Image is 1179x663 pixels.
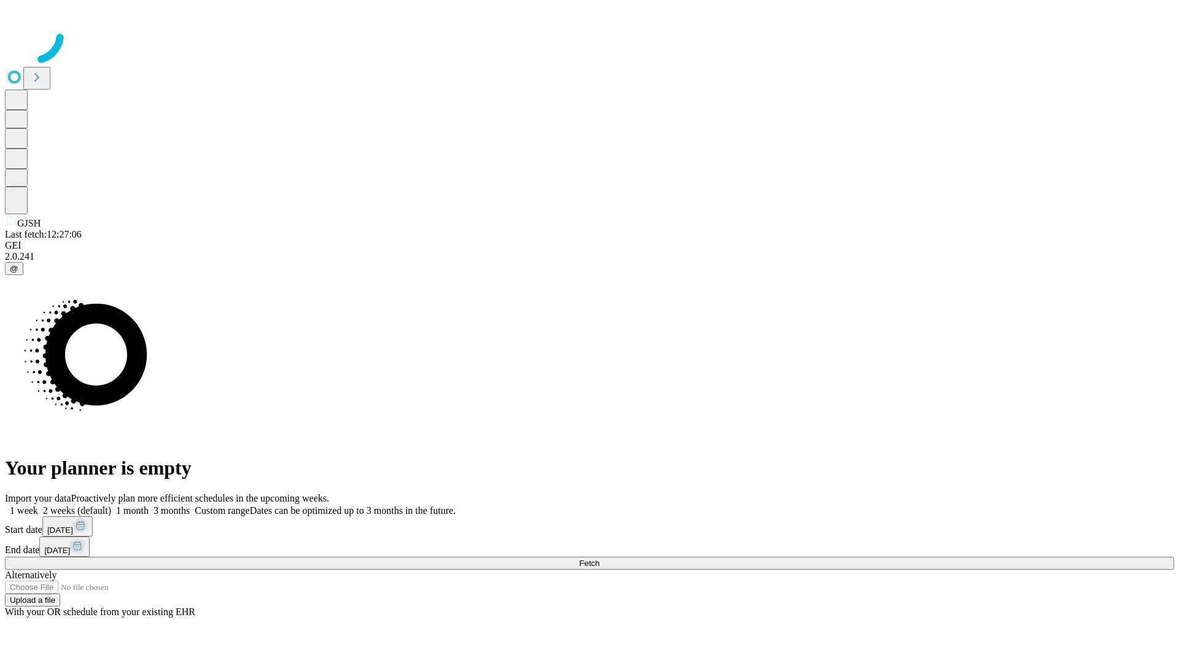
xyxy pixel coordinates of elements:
[39,537,90,557] button: [DATE]
[43,505,111,516] span: 2 weeks (default)
[5,570,56,580] span: Alternatively
[10,264,18,273] span: @
[5,457,1174,479] h1: Your planner is empty
[250,505,456,516] span: Dates can be optimized up to 3 months in the future.
[42,516,93,537] button: [DATE]
[579,559,599,568] span: Fetch
[17,218,41,228] span: GJSH
[5,262,23,275] button: @
[195,505,249,516] span: Custom range
[5,251,1174,262] div: 2.0.241
[47,525,73,535] span: [DATE]
[71,493,329,503] span: Proactively plan more efficient schedules in the upcoming weeks.
[154,505,190,516] span: 3 months
[116,505,149,516] span: 1 month
[5,607,195,617] span: With your OR schedule from your existing EHR
[44,546,70,555] span: [DATE]
[5,537,1174,557] div: End date
[5,240,1174,251] div: GEI
[10,505,38,516] span: 1 week
[5,557,1174,570] button: Fetch
[5,493,71,503] span: Import your data
[5,594,60,607] button: Upload a file
[5,229,82,239] span: Last fetch: 12:27:06
[5,516,1174,537] div: Start date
